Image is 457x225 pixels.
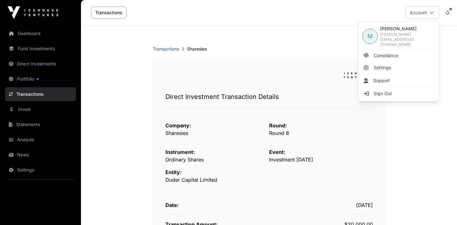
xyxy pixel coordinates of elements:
[360,88,438,99] li: Sign Out
[360,75,438,86] li: Support
[380,26,435,32] span: [PERSON_NAME]
[5,72,76,86] a: Portfolio
[374,90,392,97] span: Sign Out
[360,62,438,73] a: Settings
[5,118,76,131] a: Statements
[5,102,76,116] a: Invest
[153,46,179,52] a: Transactions
[374,52,398,59] span: Compliance
[8,6,58,19] img: Icehouse Ventures Logo
[165,122,191,129] span: Company:
[269,201,373,209] div: [DATE]
[165,130,188,136] a: Sharesies
[165,149,195,155] span: Instrument:
[269,122,287,129] span: Round:
[91,7,127,19] a: Transactions
[269,130,289,136] span: Round 8
[165,92,373,101] h1: Direct Investment Transaction Details
[5,57,76,71] a: Direct Investments
[269,149,285,155] span: Event:
[5,148,76,162] a: News
[380,32,435,47] span: [PERSON_NAME][EMAIL_ADDRESS][DOMAIN_NAME]
[165,202,179,208] span: Date:
[425,195,457,225] iframe: Chat Widget
[165,156,204,163] span: Ordinary Shares
[269,156,313,163] span: Investment [DATE]
[405,6,439,19] button: Account
[165,169,182,175] span: Entity:
[374,64,391,71] span: Settings
[5,87,76,101] a: Transactions
[367,32,373,41] span: M
[5,27,76,40] a: Dashboard
[5,163,76,177] a: Settings
[373,77,390,84] span: Support
[360,50,438,61] a: Compliance
[5,42,76,56] a: Fund Investments
[343,71,373,80] img: logo
[5,133,76,147] a: Analysis
[165,177,217,183] span: Duder Capital Limited
[153,46,386,52] div: Sharesies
